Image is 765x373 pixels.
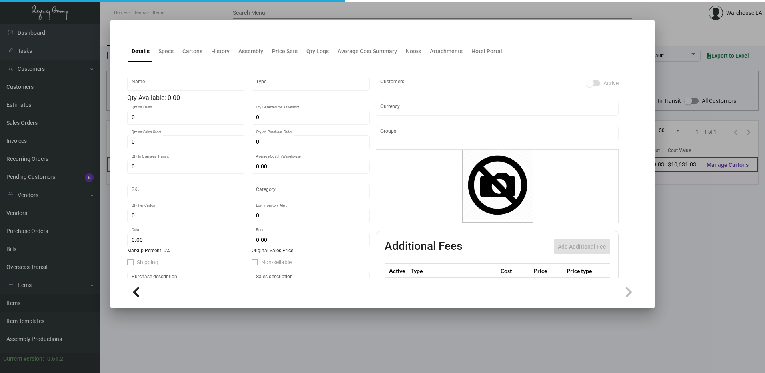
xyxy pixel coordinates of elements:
div: Price Sets [272,47,298,56]
span: Shipping [137,257,158,267]
div: Hotel Portal [471,47,502,56]
span: Non-sellable [261,257,292,267]
div: History [211,47,230,56]
th: Cost [499,264,531,278]
div: 0.51.2 [47,355,63,363]
div: Notes [406,47,421,56]
div: Details [132,47,150,56]
th: Active [385,264,409,278]
div: Specs [158,47,174,56]
div: Attachments [430,47,463,56]
span: Add Additional Fee [558,243,606,250]
h2: Additional Fees [385,239,462,254]
input: Add new.. [380,130,615,136]
th: Price [532,264,565,278]
div: Current version: [3,355,44,363]
th: Type [409,264,499,278]
div: Qty Available: 0.00 [127,93,370,103]
div: Assembly [238,47,263,56]
span: Active [603,78,619,88]
div: Cartons [182,47,202,56]
button: Add Additional Fee [554,239,610,254]
input: Add new.. [380,81,575,87]
div: Average Cost Summary [338,47,397,56]
th: Price type [565,264,601,278]
div: Qty Logs [306,47,329,56]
